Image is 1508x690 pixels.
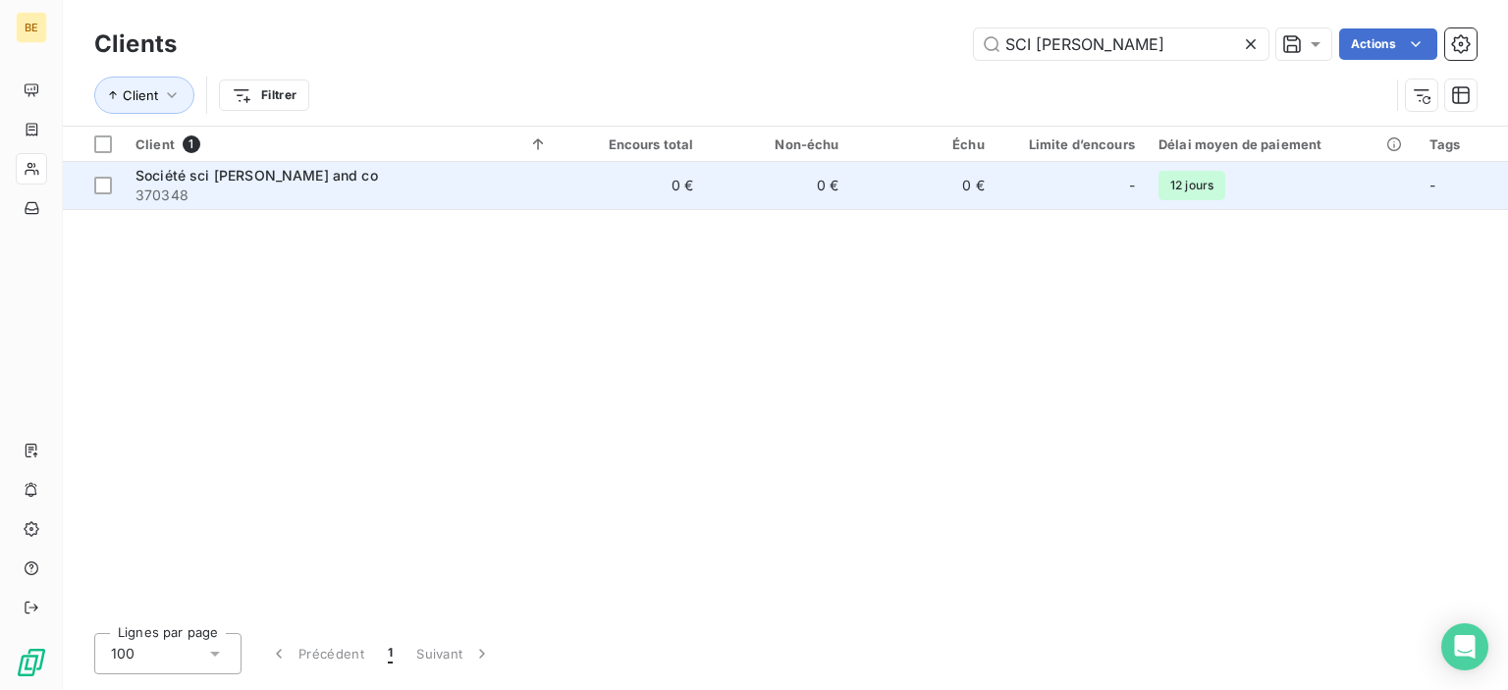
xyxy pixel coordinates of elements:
button: Suivant [404,633,504,674]
button: Client [94,77,194,114]
div: Délai moyen de paiement [1158,136,1406,152]
span: 370348 [135,186,548,205]
td: 0 € [705,162,850,209]
button: Précédent [257,633,376,674]
td: 0 € [851,162,996,209]
span: Client [135,136,175,152]
img: Logo LeanPay [16,647,47,678]
div: Open Intercom Messenger [1441,623,1488,670]
span: 12 jours [1158,171,1225,200]
div: Limite d’encours [1008,136,1135,152]
div: Non-échu [717,136,838,152]
span: - [1129,176,1135,195]
span: 100 [111,644,135,663]
div: BE [16,12,47,43]
button: Actions [1339,28,1437,60]
button: Filtrer [219,80,309,111]
div: Échu [863,136,985,152]
div: Encours total [571,136,693,152]
span: Société sci [PERSON_NAME] and co [135,167,378,184]
td: 0 € [560,162,705,209]
div: Tags [1429,136,1496,152]
input: Rechercher [974,28,1268,60]
span: Client [123,87,158,103]
h3: Clients [94,27,177,62]
span: 1 [183,135,200,153]
span: - [1429,177,1435,193]
span: 1 [388,644,393,663]
button: 1 [376,633,404,674]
